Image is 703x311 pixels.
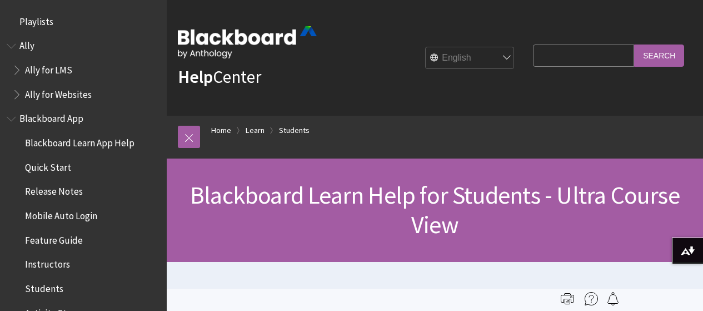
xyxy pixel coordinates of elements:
span: Blackboard Learn Help for Students - Ultra Course View [190,180,680,240]
a: Home [211,124,231,137]
img: Print [561,292,574,305]
span: Ally for LMS [25,61,72,76]
span: Release Notes [25,182,83,198]
nav: Book outline for Playlists [7,12,160,31]
img: Blackboard by Anthology [178,26,317,58]
strong: Help [178,66,213,88]
span: Instructors [25,255,70,270]
img: More help [585,292,598,305]
a: Students [279,124,310,137]
span: Quick Start [25,158,71,173]
select: Site Language Selector [426,47,515,70]
span: Mobile Auto Login [25,206,97,221]
a: Learn [246,124,265,137]
span: Ally [19,37,34,52]
nav: Book outline for Anthology Ally Help [7,37,160,104]
span: Blackboard App [19,110,83,125]
span: Students [25,279,63,294]
img: Follow this page [606,292,620,305]
span: Ally for Websites [25,85,92,100]
span: Feature Guide [25,231,83,246]
span: Blackboard Learn App Help [25,134,134,149]
input: Search [634,45,684,66]
span: Playlists [19,12,53,27]
a: HelpCenter [178,66,261,88]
